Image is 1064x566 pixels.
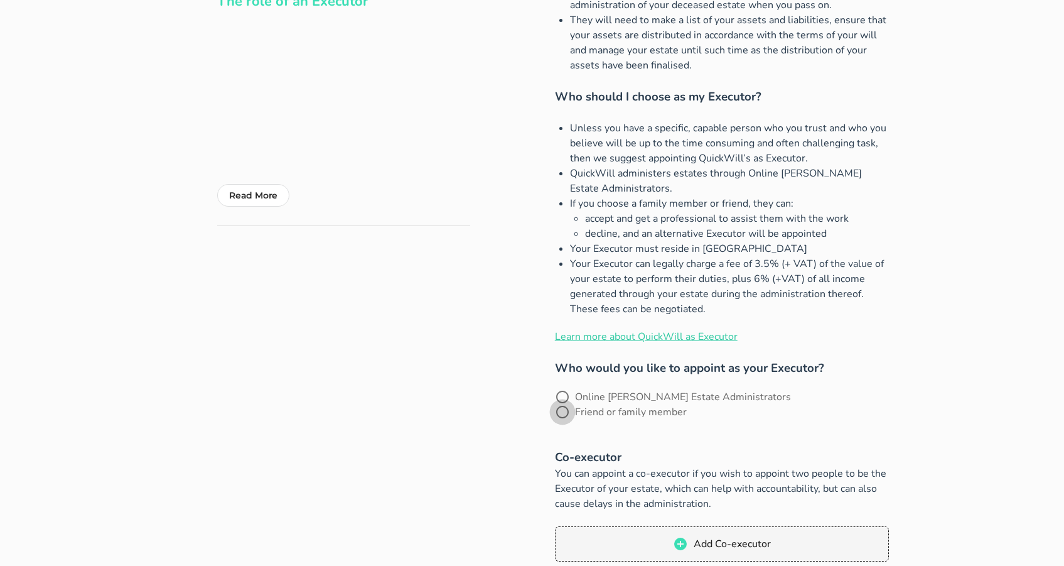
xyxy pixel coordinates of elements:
[585,211,889,226] li: accept and get a professional to assist them with the work
[570,256,889,317] li: Your Executor can legally charge a fee of 3.5% (+ VAT) of the value of your estate to perform the...
[570,13,889,73] li: They will need to make a list of your assets and liabilities, ensure that your assets are distrib...
[555,449,889,466] h3: Co-executor
[585,226,889,241] li: decline, and an alternative Executor will be appointed
[570,121,889,166] li: Unless you have a specific, capable person who you trust and who you believe will be up to the ti...
[555,88,889,106] h3: Who should I choose as my Executor?
[575,391,791,403] label: Online [PERSON_NAME] Estate Administrators
[229,188,277,203] p: Read More
[555,526,889,562] button: Add Co-executor
[555,330,738,344] a: Learn more about QuickWill as Executor
[555,359,889,377] h3: Who would you like to appoint as your Executor?
[217,184,289,207] button: Read More
[693,537,771,551] span: Add Co-executor
[570,196,889,241] li: If you choose a family member or friend, they can:
[555,466,889,511] p: You can appoint a co-executor if you wish to appoint two people to be the Executor of your estate...
[575,406,687,418] label: Friend or family member
[570,241,889,256] li: Your Executor must reside in [GEOGRAPHIC_DATA]
[570,166,889,196] li: QuickWill administers estates through Online [PERSON_NAME] Estate Administrators.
